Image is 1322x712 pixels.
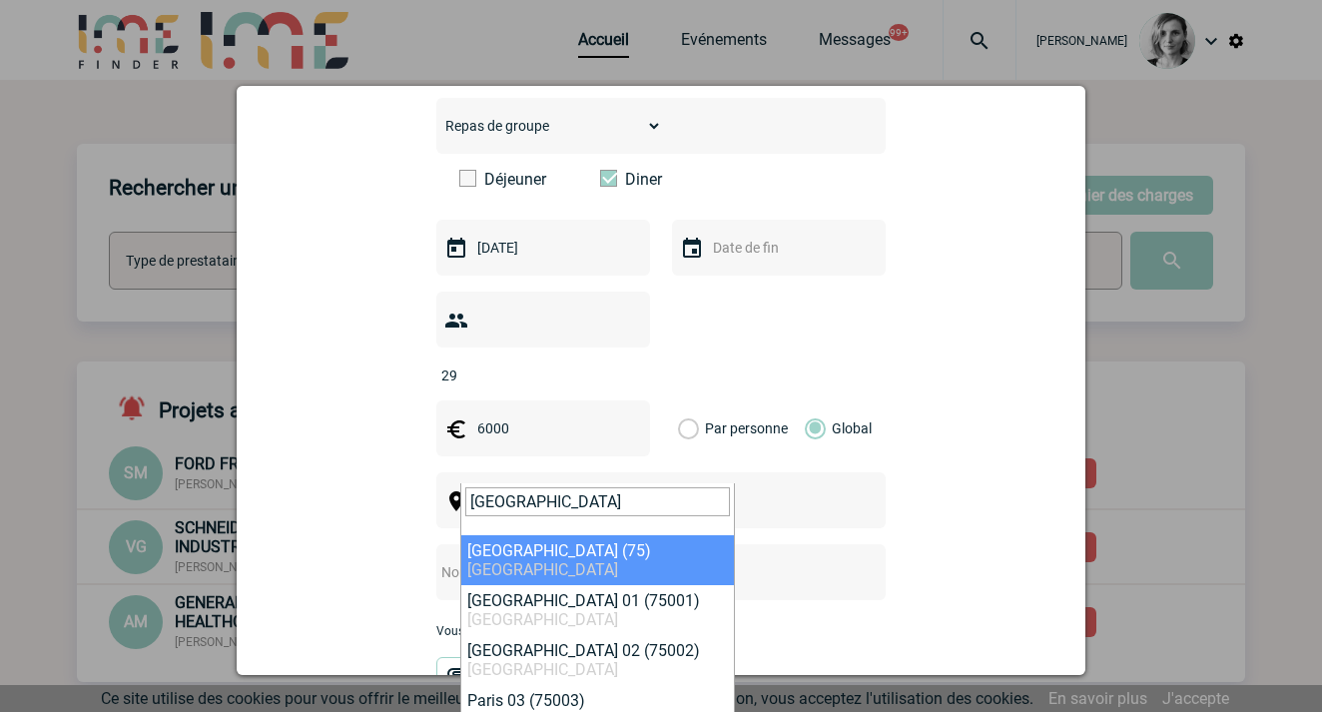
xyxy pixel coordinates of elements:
[600,170,715,189] label: Diner
[472,415,610,441] input: Budget HT
[436,362,624,388] input: Nombre de participants
[461,585,734,635] li: [GEOGRAPHIC_DATA] 01 (75001)
[459,170,574,189] label: Déjeuner
[472,235,610,261] input: Date de début
[467,610,618,629] span: [GEOGRAPHIC_DATA]
[461,635,734,685] li: [GEOGRAPHIC_DATA] 02 (75002)
[436,624,886,638] p: Vous pouvez ajouter une pièce jointe à votre demande
[678,400,700,456] label: Par personne
[467,660,618,679] span: [GEOGRAPHIC_DATA]
[805,400,818,456] label: Global
[461,535,734,585] li: [GEOGRAPHIC_DATA] (75)
[467,560,618,579] span: [GEOGRAPHIC_DATA]
[708,235,846,261] input: Date de fin
[436,559,833,585] input: Nom de l'événement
